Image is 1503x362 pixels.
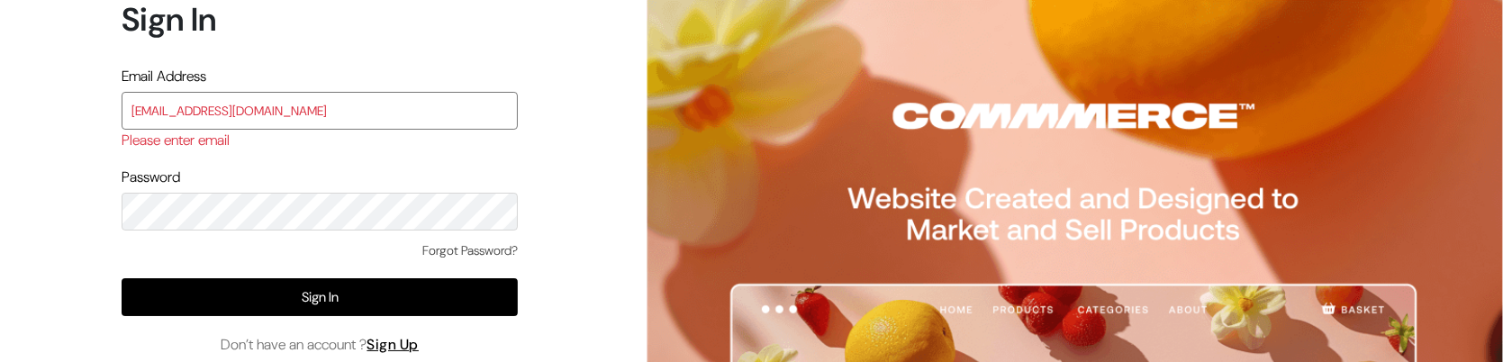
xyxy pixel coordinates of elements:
[367,335,419,354] a: Sign Up
[221,334,419,356] span: Don’t have an account ?
[122,66,206,87] label: Email Address
[422,241,518,260] a: Forgot Password?
[122,130,230,151] label: Please enter email
[122,167,180,188] label: Password
[122,278,518,316] button: Sign In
